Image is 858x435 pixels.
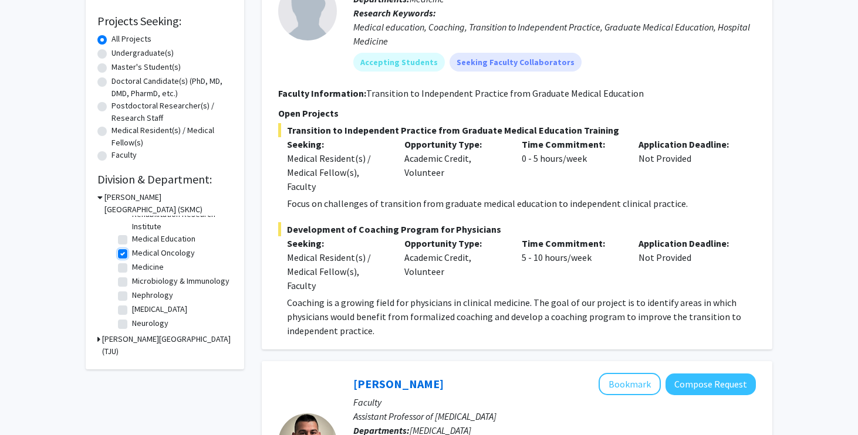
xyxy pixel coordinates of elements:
[513,236,630,293] div: 5 - 10 hours/week
[353,20,756,48] div: Medical education, Coaching, Transition to Independent Practice, Graduate Medical Education, Hosp...
[104,191,232,216] h3: [PERSON_NAME][GEOGRAPHIC_DATA] (SKMC)
[97,14,232,28] h2: Projects Seeking:
[630,236,747,293] div: Not Provided
[278,106,756,120] p: Open Projects
[132,261,164,273] label: Medicine
[132,247,195,259] label: Medical Oncology
[522,137,621,151] p: Time Commitment:
[278,87,366,99] b: Faculty Information:
[132,303,187,315] label: [MEDICAL_DATA]
[278,123,756,137] span: Transition to Independent Practice from Graduate Medical Education Training
[287,151,387,193] div: Medical Resident(s) / Medical Fellow(s), Faculty
[353,53,445,72] mat-chip: Accepting Students
[353,395,756,409] p: Faculty
[287,236,387,250] p: Seeking:
[353,376,444,391] a: [PERSON_NAME]
[630,137,747,193] div: Not Provided
[450,53,582,72] mat-chip: Seeking Faculty Collaborators
[287,196,756,210] p: Focus on challenges of transition from graduate medical education to independent clinical practice.
[599,373,661,395] button: Add Mahdi Alizedah to Bookmarks
[112,47,174,59] label: Undergraduate(s)
[112,33,151,45] label: All Projects
[639,236,738,250] p: Application Deadline:
[112,100,232,124] label: Postdoctoral Researcher(s) / Research Staff
[132,233,195,245] label: Medical Education
[132,317,168,329] label: Neurology
[366,87,644,99] fg-read-more: Transition to Independent Practice from Graduate Medical Education
[287,137,387,151] p: Seeking:
[404,137,504,151] p: Opportunity Type:
[97,172,232,186] h2: Division & Department:
[353,7,436,19] b: Research Keywords:
[353,409,756,423] p: Assistant Professor of [MEDICAL_DATA]
[9,382,50,426] iframe: Chat
[112,149,137,161] label: Faculty
[112,75,232,100] label: Doctoral Candidate(s) (PhD, MD, DMD, PharmD, etc.)
[278,222,756,236] span: Development of Coaching Program for Physicians
[132,275,229,287] label: Microbiology & Immunology
[112,124,232,149] label: Medical Resident(s) / Medical Fellow(s)
[132,289,173,301] label: Nephrology
[287,250,387,293] div: Medical Resident(s) / Medical Fellow(s), Faculty
[513,137,630,193] div: 0 - 5 hours/week
[639,137,738,151] p: Application Deadline:
[522,236,621,250] p: Time Commitment:
[102,333,232,358] h3: [PERSON_NAME][GEOGRAPHIC_DATA] (TJU)
[666,373,756,395] button: Compose Request to Mahdi Alizedah
[396,137,513,193] div: Academic Credit, Volunteer
[112,61,181,73] label: Master's Student(s)
[132,331,181,344] label: Neuroscience
[287,295,756,338] p: Coaching is a growing field for physicians in clinical medicine. The goal of our project is to id...
[396,236,513,293] div: Academic Credit, Volunteer
[404,236,504,250] p: Opportunity Type:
